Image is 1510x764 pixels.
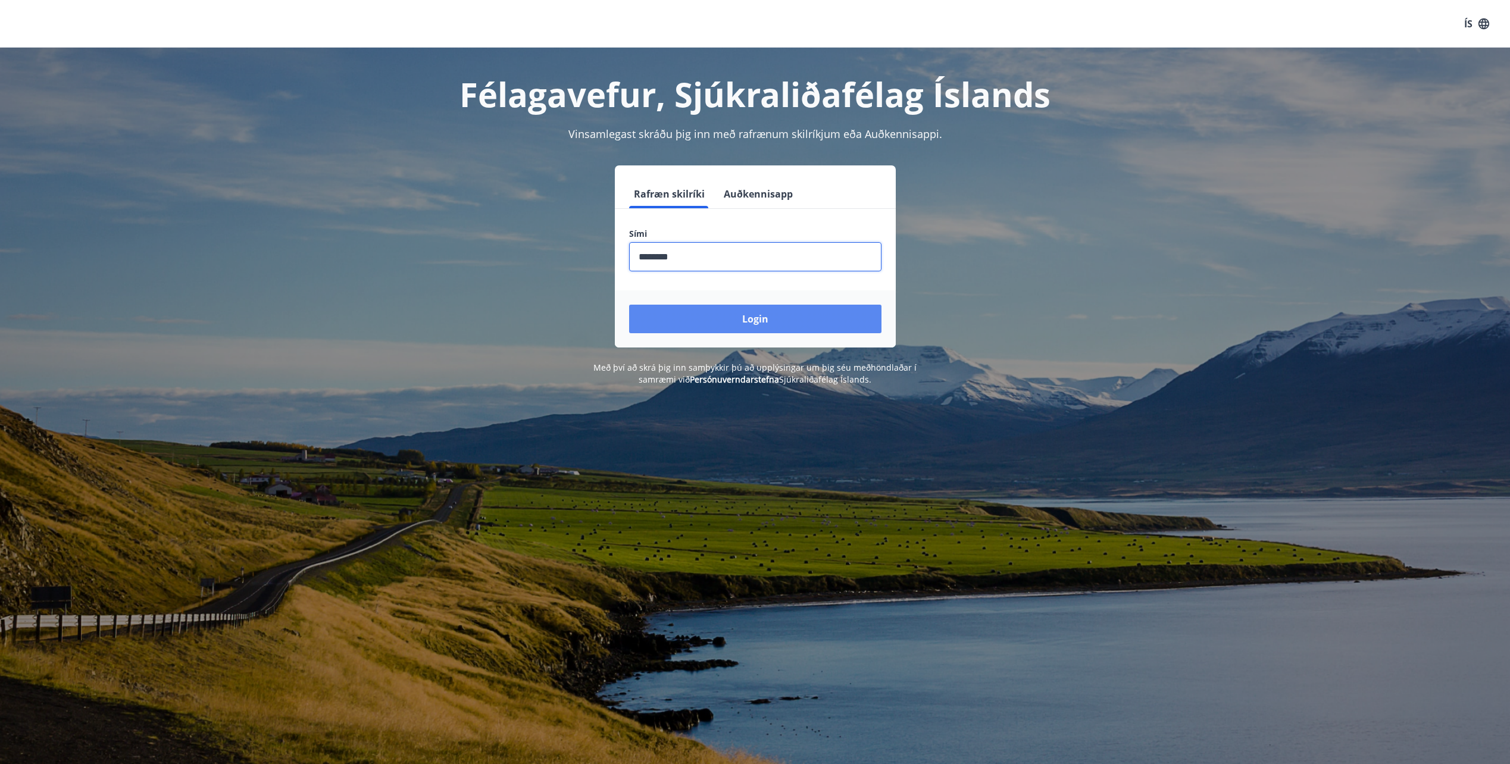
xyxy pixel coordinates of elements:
h1: Félagavefur, Sjúkraliðafélag Íslands [341,71,1170,117]
button: Rafræn skilríki [629,180,709,208]
span: Vinsamlegast skráðu þig inn með rafrænum skilríkjum eða Auðkennisappi. [568,127,942,141]
a: Persónuverndarstefna [690,374,779,385]
button: ÍS [1458,13,1496,35]
button: Auðkennisapp [719,180,798,208]
button: Login [629,305,881,333]
span: Með því að skrá þig inn samþykkir þú að upplýsingar um þig séu meðhöndlaðar í samræmi við Sjúkral... [593,362,917,385]
label: Sími [629,228,881,240]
